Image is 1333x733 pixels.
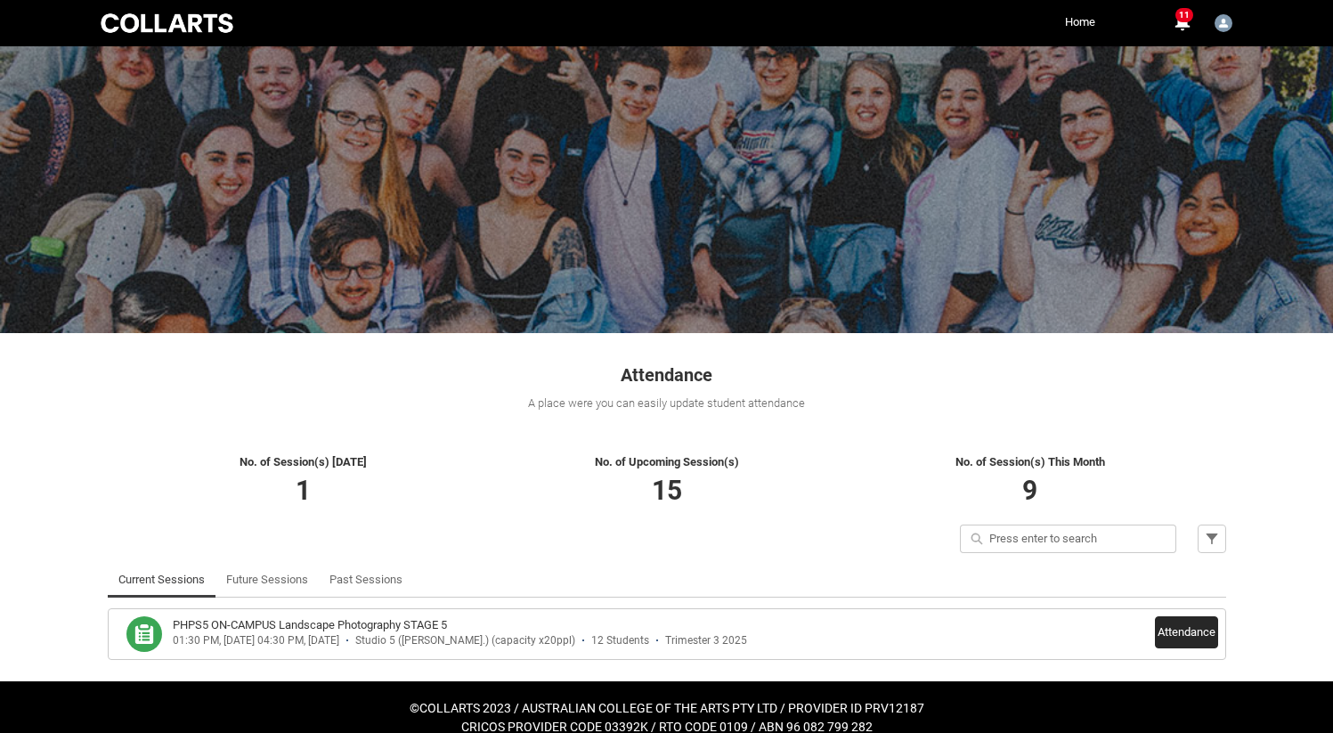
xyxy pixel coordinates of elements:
[215,562,319,598] li: Future Sessions
[591,634,649,647] div: 12 Students
[621,364,712,386] span: Attendance
[1155,616,1218,648] button: Attendance
[108,562,215,598] li: Current Sessions
[329,562,402,598] a: Past Sessions
[173,616,447,634] h3: PHPS5 ON-CAMPUS Landscape Photography STAGE 5
[296,475,311,506] span: 1
[1215,14,1232,32] img: Rikki-Paul.Bunder
[595,455,739,468] span: No. of Upcoming Session(s)
[960,525,1176,553] input: Press enter to search
[955,455,1105,468] span: No. of Session(s) This Month
[226,562,308,598] a: Future Sessions
[355,634,575,647] div: Studio 5 ([PERSON_NAME].) (capacity x20ppl)
[1210,7,1237,36] button: User Profile Rikki-Paul.Bunder
[1022,475,1037,506] span: 9
[173,634,339,647] div: 01:30 PM, [DATE] 04:30 PM, [DATE]
[118,562,205,598] a: Current Sessions
[319,562,413,598] li: Past Sessions
[652,475,682,506] span: 15
[1198,525,1226,553] button: Filter
[1171,12,1192,34] button: 11
[108,395,1226,412] div: A place were you can easily update student attendance
[1061,9,1100,36] a: Home
[240,455,367,468] span: No. of Session(s) [DATE]
[665,634,747,647] div: Trimester 3 2025
[1175,8,1193,22] span: 11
